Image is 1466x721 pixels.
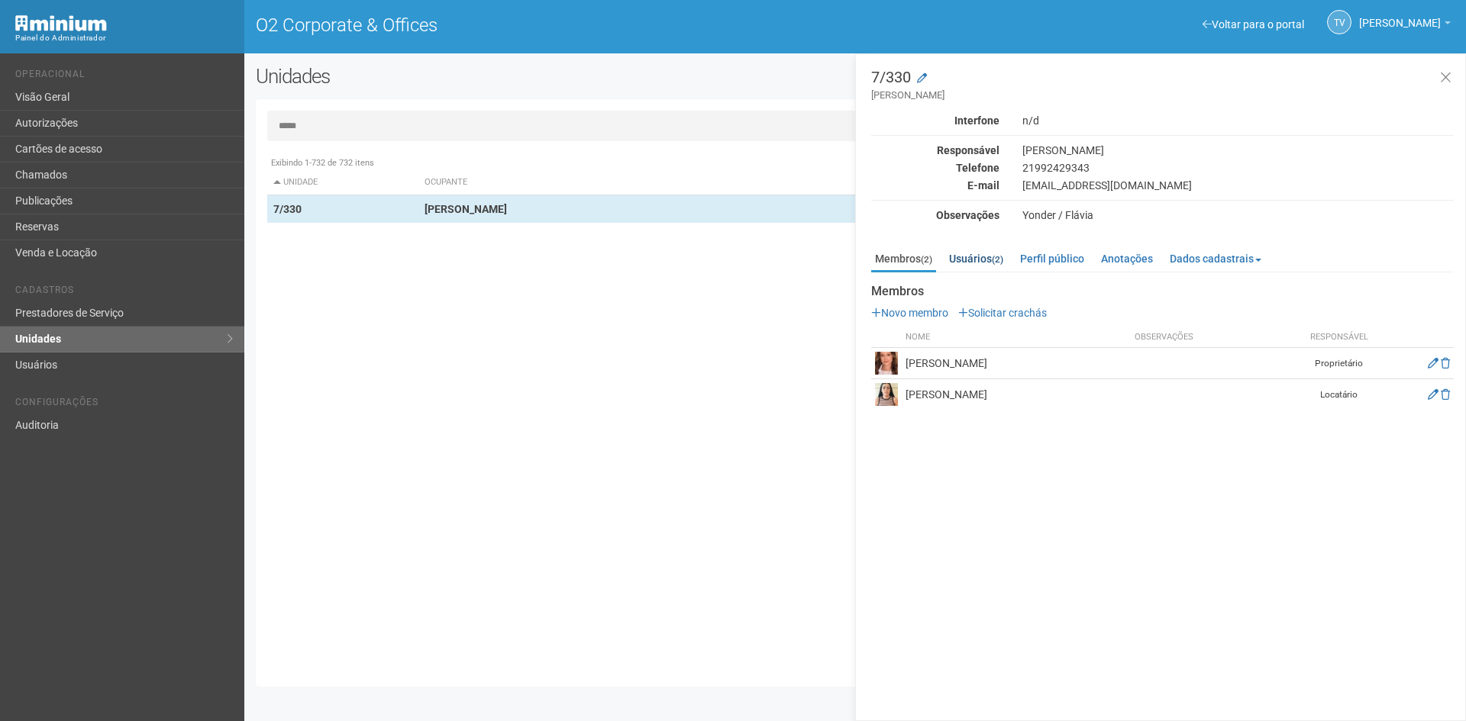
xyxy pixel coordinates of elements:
th: Ocupante: activate to sort column ascending [418,170,937,195]
a: Usuários(2) [945,247,1007,270]
a: Modificar a unidade [917,71,927,86]
a: Dados cadastrais [1166,247,1265,270]
div: [EMAIL_ADDRESS][DOMAIN_NAME] [1011,179,1465,192]
div: Interfone [860,114,1011,127]
a: Editar membro [1428,357,1439,369]
a: Voltar para o portal [1203,18,1304,31]
strong: 7/330 [273,203,302,215]
img: user.png [875,383,898,406]
td: Locatário [1301,379,1377,410]
div: Exibindo 1-732 de 732 itens [267,156,1443,170]
a: Perfil público [1016,247,1088,270]
th: Responsável [1301,327,1377,348]
li: Configurações [15,397,233,413]
td: Proprietário [1301,348,1377,379]
th: Unidade: activate to sort column descending [267,170,418,195]
a: Novo membro [871,307,948,319]
h3: 7/330 [871,69,1454,102]
img: user.png [875,352,898,375]
div: Responsável [860,143,1011,157]
div: Telefone [860,161,1011,175]
td: [PERSON_NAME] [902,348,1131,379]
li: Operacional [15,69,233,85]
a: Solicitar crachás [958,307,1047,319]
div: 21992429343 [1011,161,1465,175]
a: Excluir membro [1441,388,1450,401]
strong: Membros [871,285,1454,298]
td: [PERSON_NAME] [902,379,1131,410]
a: Excluir membro [1441,357,1450,369]
li: Cadastros [15,285,233,301]
div: E-mail [860,179,1011,192]
img: Minium [15,15,107,31]
small: (2) [992,254,1003,265]
h1: O2 Corporate & Offices [256,15,844,35]
small: (2) [921,254,932,265]
a: Membros(2) [871,247,936,272]
th: Nome [902,327,1131,348]
div: Yonder / Flávia [1011,208,1465,222]
span: Thayane Vasconcelos Torres [1359,2,1441,29]
a: [PERSON_NAME] [1359,19,1451,31]
div: Painel do Administrador [15,31,233,45]
h2: Unidades [256,65,742,88]
strong: [PERSON_NAME] [425,203,507,215]
div: [PERSON_NAME] [1011,143,1465,157]
a: Editar membro [1428,388,1439,401]
div: n/d [1011,114,1465,127]
small: [PERSON_NAME] [871,89,1454,102]
div: Observações [860,208,1011,222]
a: TV [1327,10,1351,34]
a: Anotações [1097,247,1157,270]
th: Observações [1131,327,1301,348]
